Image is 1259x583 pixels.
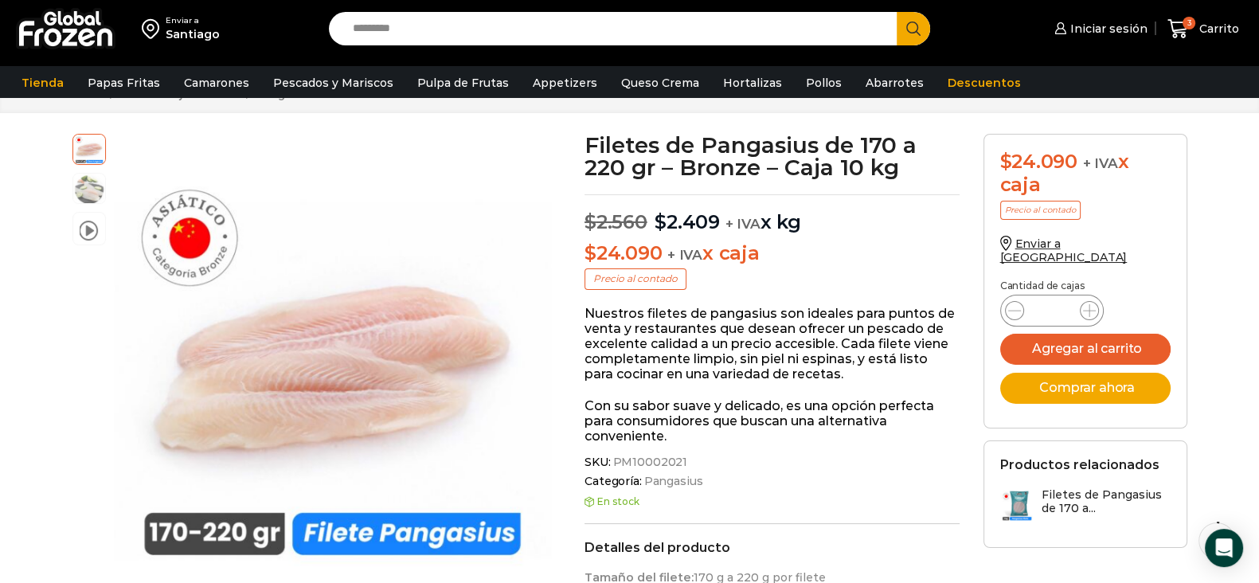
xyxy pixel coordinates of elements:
[80,68,168,98] a: Papas Fritas
[1050,13,1148,45] a: Iniciar sesión
[1163,10,1243,48] a: 3 Carrito
[585,194,960,234] p: x kg
[1000,237,1128,264] a: Enviar a [GEOGRAPHIC_DATA]
[798,68,850,98] a: Pollos
[166,26,220,42] div: Santiago
[585,306,960,382] p: Nuestros filetes de pangasius son ideales para puntos de venta y restaurantes que desean ofrecer ...
[166,15,220,26] div: Enviar a
[1000,488,1171,522] a: Filetes de Pangasius de 170 a...
[1000,457,1159,472] h2: Productos relacionados
[585,496,960,507] p: En stock
[1066,21,1148,37] span: Iniciar sesión
[1000,150,1077,173] bdi: 24.090
[667,247,702,263] span: + IVA
[14,68,72,98] a: Tienda
[1195,21,1239,37] span: Carrito
[642,475,703,488] a: Pangasius
[525,68,605,98] a: Appetizers
[142,15,166,42] img: address-field-icon.svg
[585,540,960,555] h2: Detalles del producto
[655,210,667,233] span: $
[1083,155,1118,171] span: + IVA
[585,241,596,264] span: $
[176,68,257,98] a: Camarones
[1037,299,1067,322] input: Product quantity
[73,174,105,205] span: fotos web (1080 x 1080 px) (13)
[585,456,960,469] span: SKU:
[585,268,686,289] p: Precio al contado
[940,68,1029,98] a: Descuentos
[1000,334,1171,365] button: Agregar al carrito
[1205,529,1243,567] div: Open Intercom Messenger
[1000,151,1171,197] div: x caja
[1000,280,1171,291] p: Cantidad de cajas
[610,456,687,469] span: PM10002021
[725,216,760,232] span: + IVA
[265,68,401,98] a: Pescados y Mariscos
[409,68,517,98] a: Pulpa de Frutas
[585,398,960,444] p: Con su sabor suave y delicado, es una opción perfecta para consumidores que buscan una alternativ...
[585,210,647,233] bdi: 2.560
[1000,373,1171,404] button: Comprar ahora
[585,210,596,233] span: $
[585,241,662,264] bdi: 24.090
[585,475,960,488] span: Categoría:
[73,132,105,164] span: pescados-y-mariscos-2
[1042,488,1171,515] h3: Filetes de Pangasius de 170 a...
[655,210,720,233] bdi: 2.409
[1000,201,1081,220] p: Precio al contado
[1183,17,1195,29] span: 3
[585,242,960,265] p: x caja
[897,12,930,45] button: Search button
[858,68,932,98] a: Abarrotes
[1000,150,1012,173] span: $
[613,68,707,98] a: Queso Crema
[585,134,960,178] h1: Filetes de Pangasius de 170 a 220 gr – Bronze – Caja 10 kg
[715,68,790,98] a: Hortalizas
